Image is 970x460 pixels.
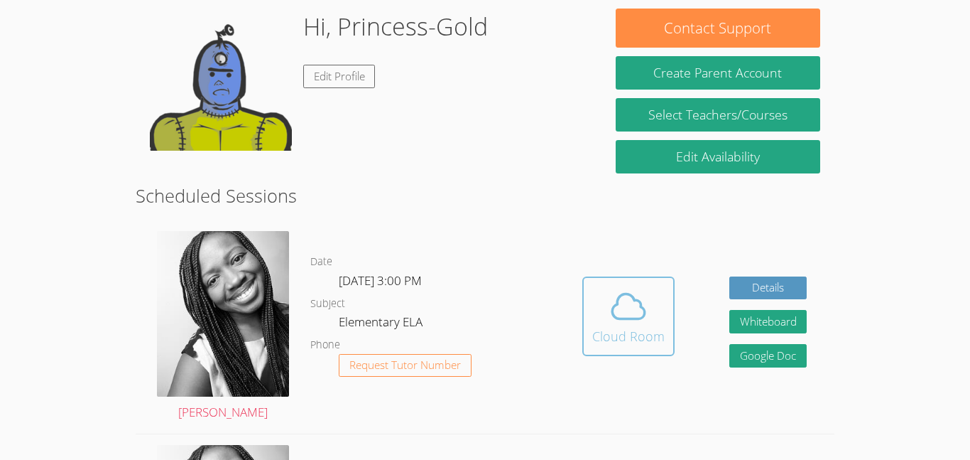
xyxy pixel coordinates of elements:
a: Edit Availability [616,140,820,173]
button: Whiteboard [729,310,807,333]
img: avatar.png [157,231,289,396]
a: [PERSON_NAME] [157,231,289,423]
dd: Elementary ELA [339,312,425,336]
a: Edit Profile [303,65,376,88]
img: default.png [150,9,292,151]
a: Google Doc [729,344,807,368]
h1: Hi, Princess-Gold [303,9,488,45]
button: Create Parent Account [616,56,820,90]
dt: Subject [310,295,345,313]
span: [DATE] 3:00 PM [339,272,422,289]
dt: Date [310,253,332,271]
span: Request Tutor Number [349,360,461,370]
h2: Scheduled Sessions [136,182,834,209]
button: Request Tutor Number [339,354,472,378]
div: Cloud Room [592,326,665,346]
a: Select Teachers/Courses [616,98,820,132]
a: Details [729,277,807,300]
button: Cloud Room [582,277,675,356]
dt: Phone [310,336,340,354]
button: Contact Support [616,9,820,48]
